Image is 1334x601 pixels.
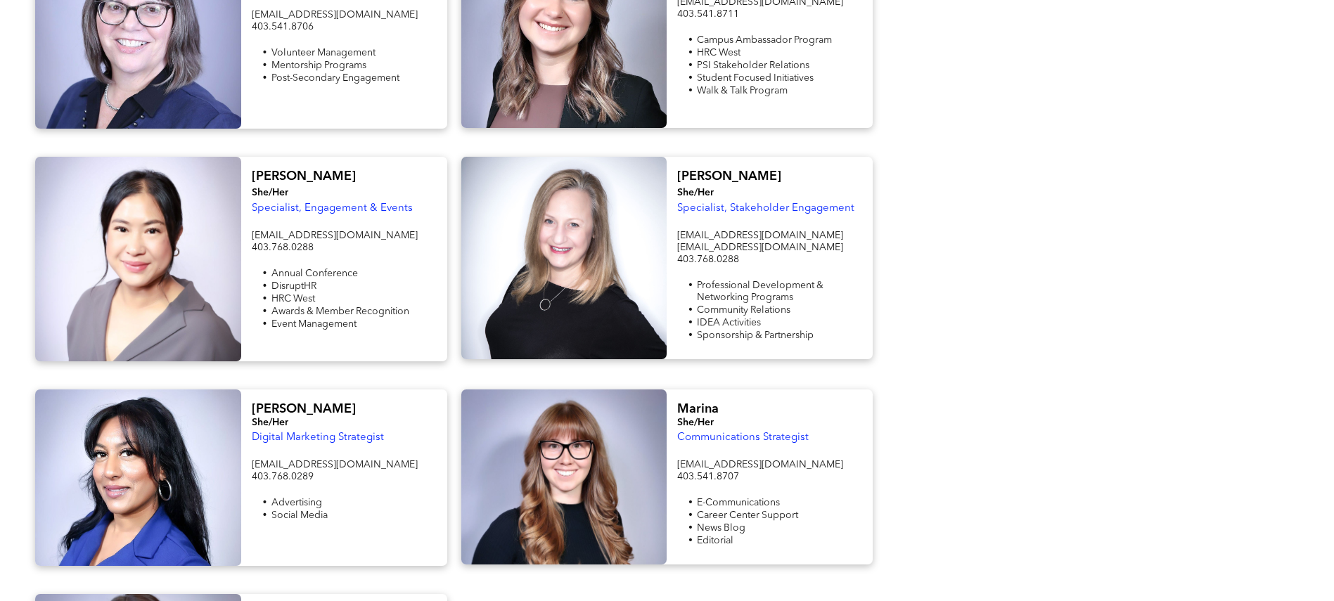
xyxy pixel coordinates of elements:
[271,294,315,304] span: HRC West
[697,86,788,96] span: Walk & Talk Program
[252,10,418,20] span: [EMAIL_ADDRESS][DOMAIN_NAME]
[677,254,739,264] span: 403.768.0288
[677,460,843,470] span: [EMAIL_ADDRESS][DOMAIN_NAME]
[697,330,814,340] span: Sponsorship & Partnership
[252,170,356,183] span: [PERSON_NAME]
[677,231,843,240] span: [EMAIL_ADDRESS][DOMAIN_NAME]
[697,35,832,45] span: Campus Ambassador Program
[252,188,288,198] span: She/Her
[271,306,409,316] span: Awards & Member Recognition
[252,203,413,214] span: Specialist, Engagement & Events
[271,269,358,278] span: Annual Conference
[697,523,745,533] span: News Blog
[271,510,328,520] span: Social Media
[677,203,854,214] span: Specialist, Stakeholder Engagement
[271,498,322,508] span: Advertising
[252,460,418,482] span: [EMAIL_ADDRESS][DOMAIN_NAME] 403.768.0289
[677,243,843,252] span: [EMAIL_ADDRESS][DOMAIN_NAME]
[252,22,314,32] span: 403.541.8706
[252,432,384,443] span: Digital Marketing Strategist
[697,536,733,545] span: Editorial
[271,48,376,58] span: Volunteer Management
[697,305,790,315] span: Community Relations
[697,498,780,508] span: E-Communications
[677,432,809,443] span: Communications Strategist
[252,243,314,252] span: 403.768.0288
[677,403,719,415] span: Marina
[252,231,418,240] span: [EMAIL_ADDRESS][DOMAIN_NAME]
[677,9,739,19] span: 403.541.8711
[697,60,809,70] span: PSI Stakeholder Relations
[677,418,714,427] span: She/Her
[677,472,739,482] span: 403.541.8707
[271,73,399,83] span: Post-Secondary Engagement
[271,281,316,291] span: DisruptHR
[677,188,714,198] span: She/Her
[697,510,798,520] span: Career Center Support
[697,280,823,302] span: Professional Development & Networking Programs
[271,60,366,70] span: Mentorship Programs
[697,318,761,328] span: IDEA Activities
[271,319,357,329] span: Event Management
[252,418,288,427] span: She/Her
[252,403,356,415] span: [PERSON_NAME]
[677,170,781,183] span: [PERSON_NAME]
[697,48,740,58] span: HRC West
[697,73,814,83] span: Student Focused Initiatives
